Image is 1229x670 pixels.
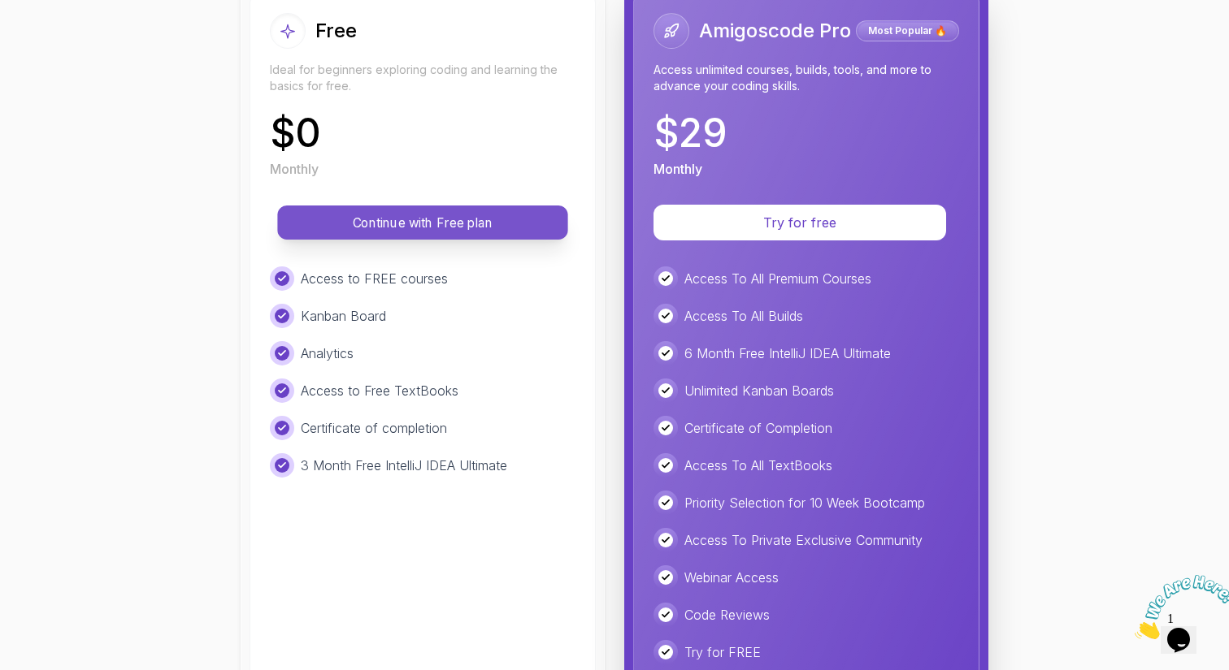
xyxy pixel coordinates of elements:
[684,493,925,512] p: Priority Selection for 10 Week Bootcamp
[654,114,727,153] p: $ 29
[301,418,447,438] p: Certificate of completion
[684,306,803,326] p: Access To All Builds
[684,381,834,400] p: Unlimited Kanban Boards
[684,269,871,288] p: Access To All Premium Courses
[654,205,946,240] button: Try for free
[684,418,832,438] p: Certificate of Completion
[7,6,107,71] img: Chat attention grabber
[684,568,779,587] p: Webinar Access
[1128,568,1229,646] iframe: chat widget
[315,18,357,44] h2: Free
[7,6,13,20] span: 1
[270,62,575,94] p: Ideal for beginners exploring coding and learning the basics for free.
[277,205,567,240] button: Continue with Free plan
[301,456,507,475] p: 3 Month Free IntelliJ IDEA Ultimate
[301,381,458,400] p: Access to Free TextBooks
[684,530,923,550] p: Access To Private Exclusive Community
[858,23,957,39] p: Most Popular 🔥
[301,344,354,363] p: Analytics
[684,456,832,475] p: Access To All TextBooks
[654,62,959,94] p: Access unlimited courses, builds, tools, and more to advance your coding skills.
[270,159,319,179] p: Monthly
[673,213,927,232] p: Try for free
[684,642,761,662] p: Try for FREE
[699,18,851,44] h2: Amigoscode Pro
[296,214,549,232] p: Continue with Free plan
[654,159,702,179] p: Monthly
[301,269,448,288] p: Access to FREE courses
[684,605,770,625] p: Code Reviews
[270,114,321,153] p: $ 0
[684,344,891,363] p: 6 Month Free IntelliJ IDEA Ultimate
[301,306,386,326] p: Kanban Board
